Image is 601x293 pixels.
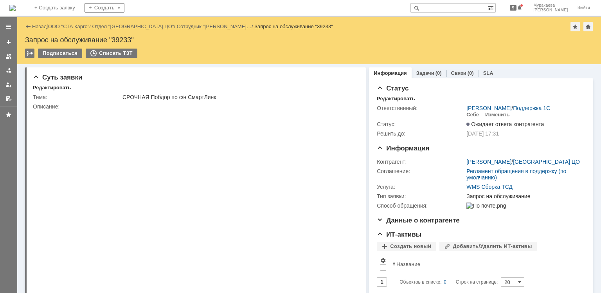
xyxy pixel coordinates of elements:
[377,105,465,111] div: Ответственный:
[510,5,517,11] span: 5
[435,70,442,76] div: (0)
[33,85,71,91] div: Редактировать
[2,92,15,105] a: Мои согласования
[466,121,544,127] span: Ожидает ответа контрагента
[466,184,513,190] a: WMS Сборка ТСД
[2,78,15,91] a: Мои заявки
[466,159,511,165] a: [PERSON_NAME]
[377,168,465,174] div: Соглашение:
[33,103,356,110] div: Описание:
[377,203,465,209] div: Способ обращения:
[377,96,415,102] div: Редактировать
[377,85,408,92] span: Статус
[92,24,174,29] a: Отдел "[GEOGRAPHIC_DATA] ЦО"
[570,22,580,31] div: Добавить в избранное
[466,193,581,199] div: Запрос на обслуживание
[92,24,177,29] div: /
[399,277,498,287] i: Строк на странице:
[466,168,566,181] a: Регламент обращения в поддержку (по умолчанию)
[177,24,255,29] div: /
[377,184,465,190] div: Услуга:
[533,8,568,13] span: [PERSON_NAME]
[396,261,420,267] div: Название
[25,49,34,58] div: Работа с массовостью
[377,121,465,127] div: Статус:
[9,5,16,11] img: logo
[254,24,333,29] div: Запрос на обслуживание "39233"
[33,74,82,81] span: Суть заявки
[48,24,92,29] div: /
[444,277,446,287] div: 0
[377,231,421,238] span: ИТ-активы
[513,159,580,165] a: [GEOGRAPHIC_DATA] ЦО
[47,23,48,29] div: |
[416,70,434,76] a: Задачи
[483,70,493,76] a: SLA
[485,112,510,118] div: Изменить
[466,105,511,111] a: [PERSON_NAME]
[48,24,90,29] a: ООО "СТА Карго"
[377,193,465,199] div: Тип заявки:
[466,159,580,165] div: /
[513,105,550,111] a: Поддержка 1С
[466,130,499,137] span: [DATE] 17:31
[377,159,465,165] div: Контрагент:
[2,36,15,49] a: Создать заявку
[2,64,15,77] a: Заявки в моей ответственности
[377,217,460,224] span: Данные о контрагенте
[2,50,15,63] a: Заявки на командах
[9,5,16,11] a: Перейти на домашнюю страницу
[533,3,568,8] span: Муракаева
[380,257,386,264] span: Настройки
[122,94,355,100] div: СРОЧНАЯ Побдор по с/н СмартЛинк
[177,24,252,29] a: Сотрудник "[PERSON_NAME]…
[33,94,121,100] div: Тема:
[466,112,479,118] div: Себе
[85,3,124,13] div: Создать
[399,279,441,285] span: Объектов в списке:
[451,70,466,76] a: Связи
[466,105,550,111] div: /
[468,70,474,76] div: (0)
[374,70,407,76] a: Информация
[25,36,593,44] div: Запрос на обслуживание "39233"
[466,203,506,209] img: По почте.png
[32,24,47,29] a: Назад
[389,254,579,274] th: Название
[377,145,429,152] span: Информация
[488,4,495,11] span: Расширенный поиск
[583,22,593,31] div: Сделать домашней страницей
[377,130,465,137] div: Решить до:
